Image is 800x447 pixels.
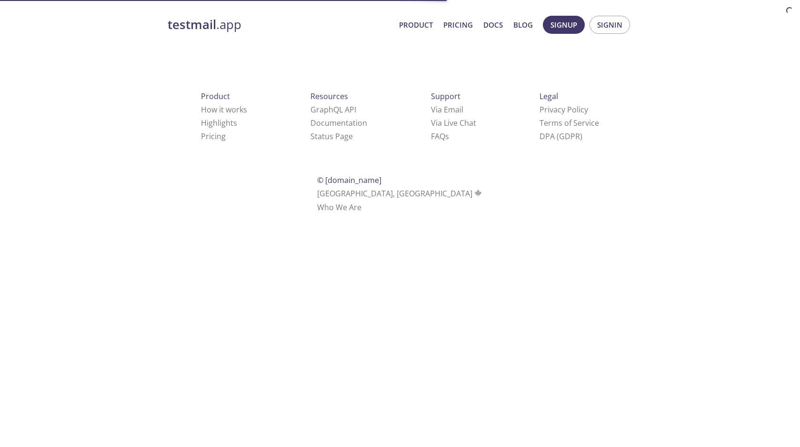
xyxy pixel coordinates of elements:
span: © [DOMAIN_NAME] [317,175,381,185]
button: Signin [590,16,630,34]
a: Via Email [431,104,463,115]
a: GraphQL API [310,104,356,115]
a: Documentation [310,118,367,128]
span: s [445,131,449,142]
a: Privacy Policy [540,104,588,115]
button: Signup [543,16,585,34]
a: Pricing [201,131,226,142]
a: Highlights [201,118,237,128]
span: [GEOGRAPHIC_DATA], [GEOGRAPHIC_DATA] [317,188,483,199]
span: Product [201,91,230,102]
a: Terms of Service [540,118,599,128]
a: How it works [201,104,247,115]
strong: testmail [168,16,216,33]
a: testmail.app [168,17,391,33]
a: Who We Are [317,202,361,213]
span: Legal [540,91,558,102]
span: Signup [550,19,577,31]
a: DPA (GDPR) [540,131,582,142]
a: Docs [483,19,503,31]
a: Pricing [443,19,473,31]
span: Signin [597,19,622,31]
a: Via Live Chat [431,118,476,128]
span: Resources [310,91,348,102]
a: Status Page [310,131,353,142]
span: Support [431,91,460,102]
a: Blog [513,19,533,31]
a: FAQ [431,131,449,142]
a: Product [399,19,433,31]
